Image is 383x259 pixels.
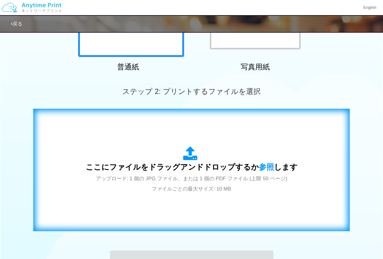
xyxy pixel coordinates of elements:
[86,163,298,171] span: ここにファイルをドラッグアンドドロップするか します
[75,63,181,71] h2: 普通紙
[202,63,308,71] h2: 写真用紙
[11,21,22,26] a: 戻る
[122,87,260,95] span: ステップ 2: プリントするファイルを選択
[259,163,274,171] span: 参照
[96,176,287,192] span: アップロード: 1 個の JPG ファイル、または 1 個の PDF ファイル (上限 50 ページ) ファイルごとの最大サイズ: 10 MB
